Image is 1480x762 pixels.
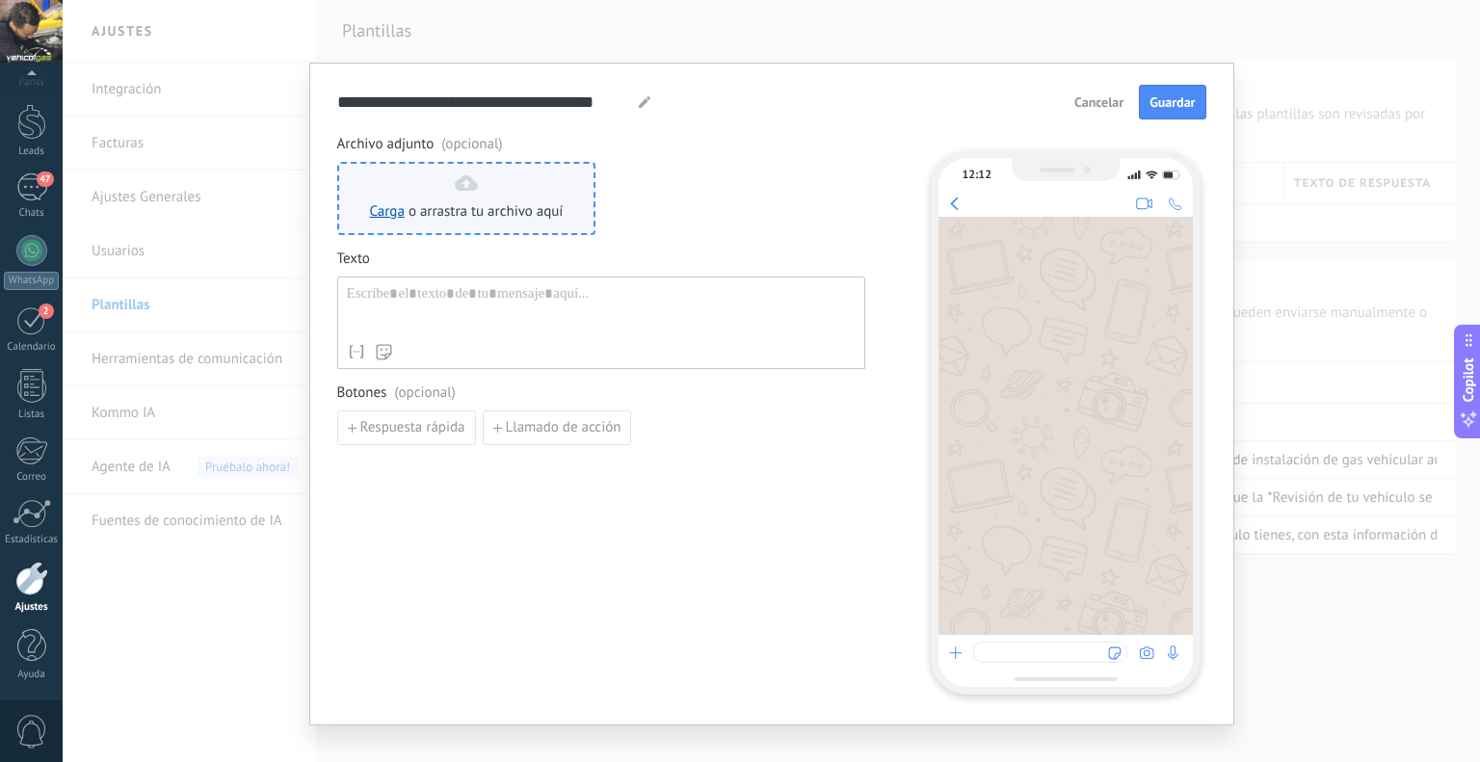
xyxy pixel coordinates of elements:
[337,383,865,403] span: Botones
[1066,88,1132,117] button: Cancelar
[963,168,991,182] div: 12:12
[483,410,632,445] button: Llamado de acción
[370,202,405,221] a: Carga
[360,421,465,434] span: Respuesta rápida
[37,171,53,187] span: 47
[394,383,455,403] span: (opcional)
[4,534,60,546] div: Estadísticas
[4,207,60,220] div: Chats
[4,471,60,484] div: Correo
[4,272,59,290] div: WhatsApp
[4,145,60,158] div: Leads
[4,669,60,681] div: Ayuda
[4,601,60,614] div: Ajustes
[1139,85,1205,119] button: Guardar
[506,421,621,434] span: Llamado de acción
[441,135,502,154] span: (opcional)
[337,250,865,269] span: Texto
[1074,95,1123,109] span: Cancelar
[337,410,476,445] button: Respuesta rápida
[409,202,564,222] span: o arrastra tu archivo aquí
[337,135,865,154] span: Archivo adjunto
[4,341,60,354] div: Calendario
[1150,95,1195,109] span: Guardar
[4,408,60,421] div: Listas
[1459,357,1478,402] span: Copilot
[39,303,54,319] span: 2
